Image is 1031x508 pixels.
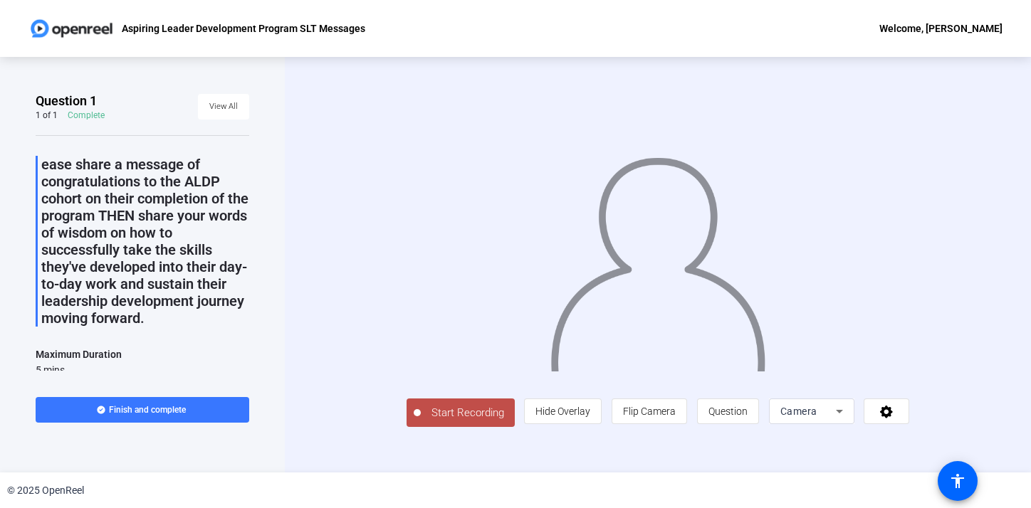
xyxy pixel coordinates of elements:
[879,20,1003,37] div: Welcome, [PERSON_NAME]
[535,406,590,417] span: Hide Overlay
[41,156,249,327] p: ease share a message of congratulations to the ALDP cohort on their completion of the program THE...
[549,144,767,371] img: overlay
[198,94,249,120] button: View All
[36,397,249,423] button: Finish and complete
[780,406,817,417] span: Camera
[28,14,115,43] img: OpenReel logo
[421,405,515,421] span: Start Recording
[7,483,84,498] div: © 2025 OpenReel
[209,96,238,117] span: View All
[36,346,122,363] div: Maximum Duration
[36,92,97,110] span: Question 1
[708,406,748,417] span: Question
[36,110,58,121] div: 1 of 1
[109,404,186,416] span: Finish and complete
[68,110,105,121] div: Complete
[697,398,759,424] button: Question
[949,472,966,490] mat-icon: accessibility
[36,363,122,377] div: 5 mins
[612,398,687,424] button: Flip Camera
[524,398,602,424] button: Hide Overlay
[407,398,515,427] button: Start Recording
[623,406,676,417] span: Flip Camera
[122,20,365,37] p: Aspiring Leader Development Program SLT Messages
